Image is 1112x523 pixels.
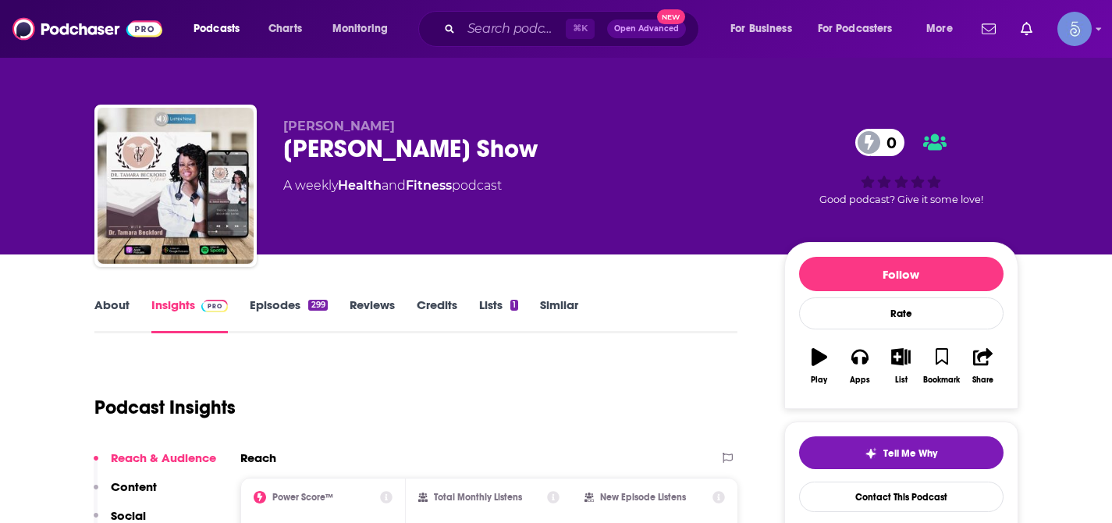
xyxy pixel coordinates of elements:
span: Podcasts [194,18,240,40]
button: Content [94,479,157,508]
button: Play [799,338,840,394]
a: Fitness [406,178,452,193]
a: Show notifications dropdown [975,16,1002,42]
div: Bookmark [923,375,960,385]
span: For Podcasters [818,18,893,40]
span: Open Advanced [614,25,679,33]
a: About [94,297,130,333]
button: Open AdvancedNew [607,20,686,38]
span: Good podcast? Give it some love! [819,194,983,205]
a: InsightsPodchaser Pro [151,297,229,333]
div: List [895,375,908,385]
a: Similar [540,297,578,333]
button: open menu [915,16,972,41]
div: Share [972,375,993,385]
h2: Power Score™ [272,492,333,503]
p: Content [111,479,157,494]
span: Logged in as Spiral5-G1 [1057,12,1092,46]
button: open menu [719,16,812,41]
button: Bookmark [922,338,962,394]
p: Social [111,508,146,523]
a: Health [338,178,382,193]
button: open menu [322,16,408,41]
span: Tell Me Why [883,447,937,460]
div: 0Good podcast? Give it some love! [784,119,1018,215]
h2: Reach [240,450,276,465]
button: Apps [840,338,880,394]
span: and [382,178,406,193]
a: Credits [417,297,457,333]
img: tell me why sparkle [865,447,877,460]
a: Charts [258,16,311,41]
a: Reviews [350,297,395,333]
img: User Profile [1057,12,1092,46]
img: Podchaser Pro [201,300,229,312]
p: Reach & Audience [111,450,216,465]
input: Search podcasts, credits, & more... [461,16,566,41]
button: open menu [183,16,260,41]
div: Apps [850,375,870,385]
button: Show profile menu [1057,12,1092,46]
button: tell me why sparkleTell Me Why [799,436,1004,469]
span: More [926,18,953,40]
button: List [880,338,921,394]
button: Share [962,338,1003,394]
a: 0 [855,129,904,156]
button: Follow [799,257,1004,291]
h2: New Episode Listens [600,492,686,503]
h1: Podcast Insights [94,396,236,419]
img: Dr. Tamara Beckford Show [98,108,254,264]
a: Contact This Podcast [799,482,1004,512]
a: Episodes299 [250,297,327,333]
span: [PERSON_NAME] [283,119,395,133]
div: Search podcasts, credits, & more... [433,11,714,47]
a: Show notifications dropdown [1014,16,1039,42]
h2: Total Monthly Listens [434,492,522,503]
span: For Business [730,18,792,40]
div: Play [811,375,827,385]
span: Charts [268,18,302,40]
span: ⌘ K [566,19,595,39]
img: Podchaser - Follow, Share and Rate Podcasts [12,14,162,44]
div: 1 [510,300,518,311]
div: 299 [308,300,327,311]
span: New [657,9,685,24]
a: Lists1 [479,297,518,333]
div: Rate [799,297,1004,329]
span: Monitoring [332,18,388,40]
span: 0 [871,129,904,156]
div: A weekly podcast [283,176,502,195]
iframe: Intercom live chat [1059,470,1096,507]
button: open menu [808,16,915,41]
button: Reach & Audience [94,450,216,479]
